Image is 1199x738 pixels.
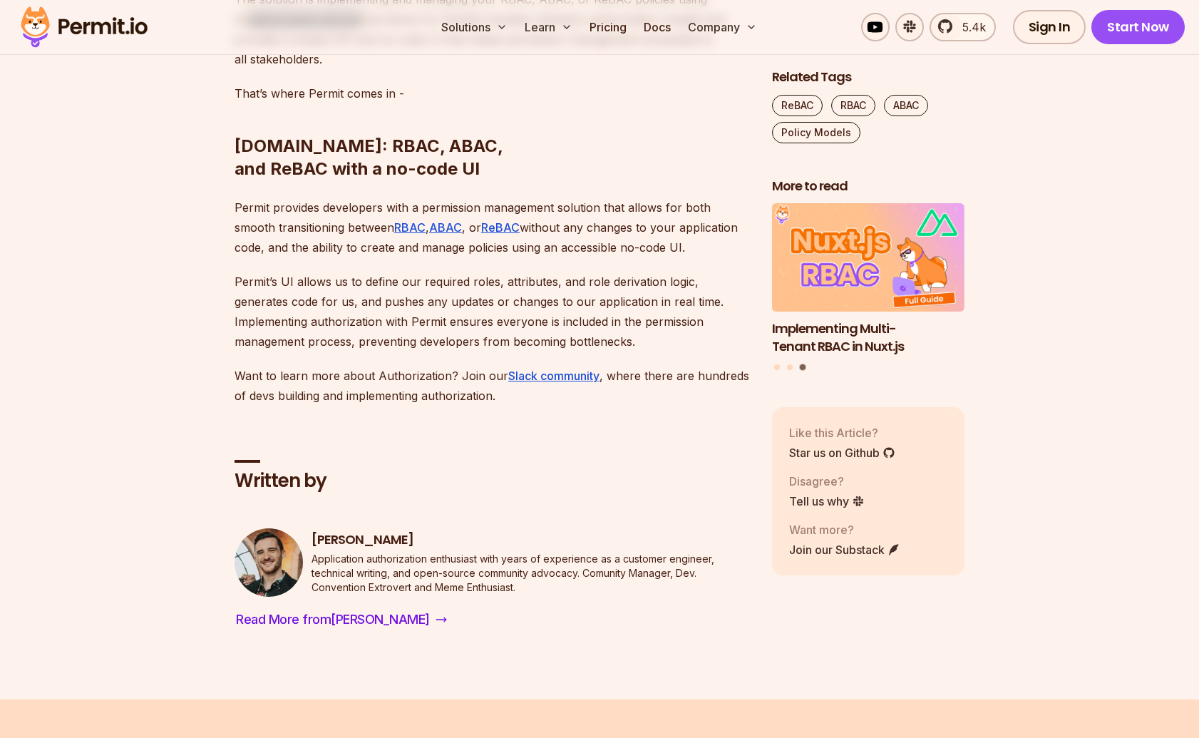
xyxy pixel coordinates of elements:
button: Solutions [436,13,513,41]
a: Star us on Github [789,444,895,461]
p: Want more? [789,521,900,538]
li: 3 of 3 [772,204,964,356]
h2: More to read [772,178,964,195]
p: Want to learn more about Authorization? Join our , where there are hundreds of devs building and ... [235,366,749,406]
a: Docs [638,13,676,41]
button: Learn [519,13,578,41]
h2: Related Tags [772,68,964,86]
p: Permit’s UI allows us to define our required roles, attributes, and role derivation logic, genera... [235,272,749,352]
img: Implementing Multi-Tenant RBAC in Nuxt.js [772,204,964,312]
a: Tell us why [789,493,865,510]
a: ABAC [884,95,928,116]
p: Permit provides developers with a permission management solution that allows for both smooth tran... [235,198,749,257]
a: ReBAC [772,95,823,116]
a: Slack community [508,369,599,383]
button: Go to slide 1 [774,365,780,371]
h2: Written by [235,468,749,494]
button: Company [682,13,763,41]
span: Read More from [PERSON_NAME] [236,610,430,630]
h3: Implementing Multi-Tenant RBAC in Nuxt.js [772,320,964,356]
a: RBAC [394,220,426,235]
p: That’s where Permit comes in - [235,83,749,103]
p: Application authorization enthusiast with years of experience as a customer engineer, technical w... [312,552,749,595]
a: ABAC [429,220,462,235]
a: Implementing Multi-Tenant RBAC in Nuxt.jsImplementing Multi-Tenant RBAC in Nuxt.js [772,204,964,356]
a: Join our Substack [789,541,900,558]
a: Read More from[PERSON_NAME] [235,608,448,631]
a: Sign In [1013,10,1086,44]
a: Start Now [1091,10,1185,44]
h2: [DOMAIN_NAME]: RBAC, ABAC, and ReBAC with a no-code UI [235,78,749,180]
img: Daniel Bass [235,528,303,597]
a: ReBAC [481,220,520,235]
div: Posts [772,204,964,373]
button: Go to slide 2 [787,365,793,371]
span: 5.4k [954,19,986,36]
a: RBAC [831,95,875,116]
img: Permit logo [14,3,154,51]
p: Like this Article? [789,424,895,441]
a: 5.4k [930,13,996,41]
button: Go to slide 3 [799,364,806,371]
p: Disagree? [789,473,865,490]
h3: [PERSON_NAME] [312,531,749,549]
a: Policy Models [772,122,860,143]
a: Pricing [584,13,632,41]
